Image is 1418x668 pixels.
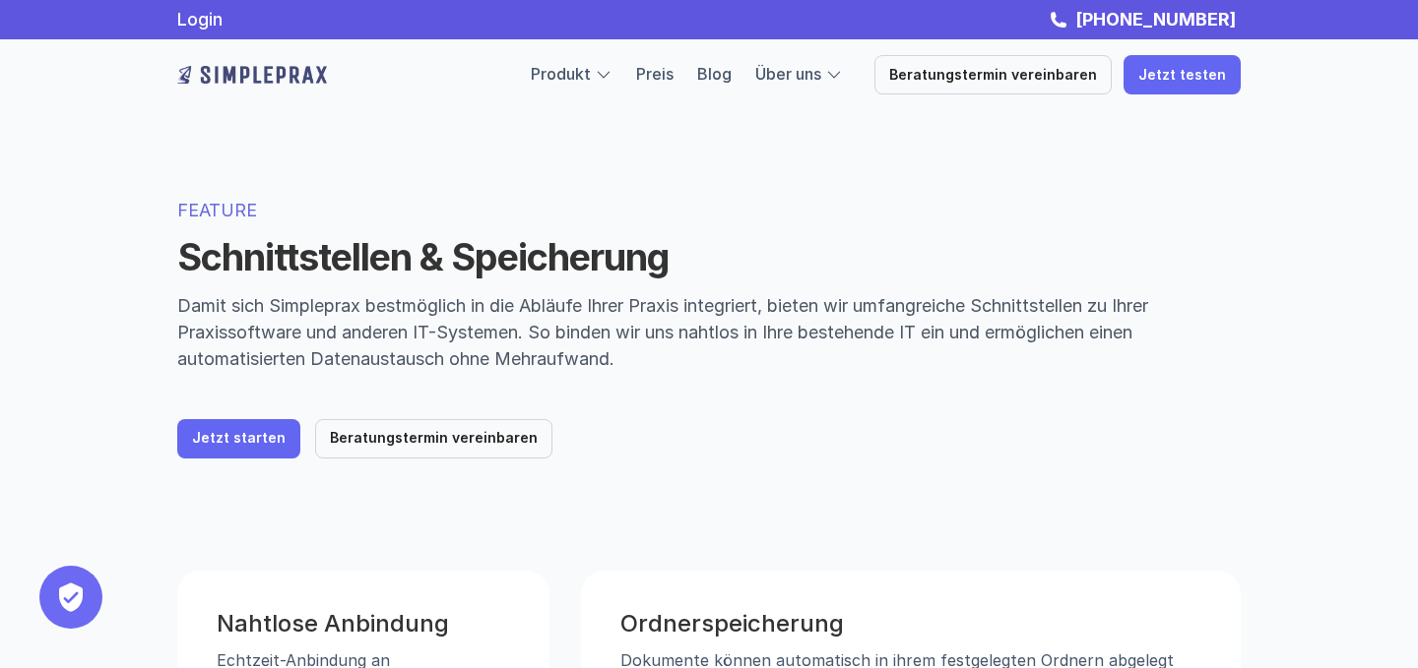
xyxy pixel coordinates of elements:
h3: Ordnerspeicherung [620,610,1201,638]
a: Blog [697,64,732,84]
a: Beratungstermin vereinbaren [315,419,552,458]
a: Beratungstermin vereinbaren [874,55,1112,94]
a: Jetzt testen [1124,55,1241,94]
p: Jetzt testen [1138,67,1226,84]
p: FEATURE [177,197,1241,223]
a: Login [177,9,223,30]
a: Produkt [531,64,591,84]
a: Preis [636,64,674,84]
a: Über uns [755,64,821,84]
a: [PHONE_NUMBER] [1070,9,1241,30]
p: Damit sich Simpleprax bestmöglich in die Abläufe Ihrer Praxis integriert, bieten wir umfangreiche... [177,292,1241,372]
p: Jetzt starten [192,430,286,447]
h1: Schnittstellen & Speicherung [177,235,1241,280]
h3: Nahtlose Anbindung [217,610,510,638]
p: Beratungstermin vereinbaren [330,430,538,447]
p: Beratungstermin vereinbaren [889,67,1097,84]
a: Jetzt starten [177,419,300,458]
strong: [PHONE_NUMBER] [1075,9,1236,30]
